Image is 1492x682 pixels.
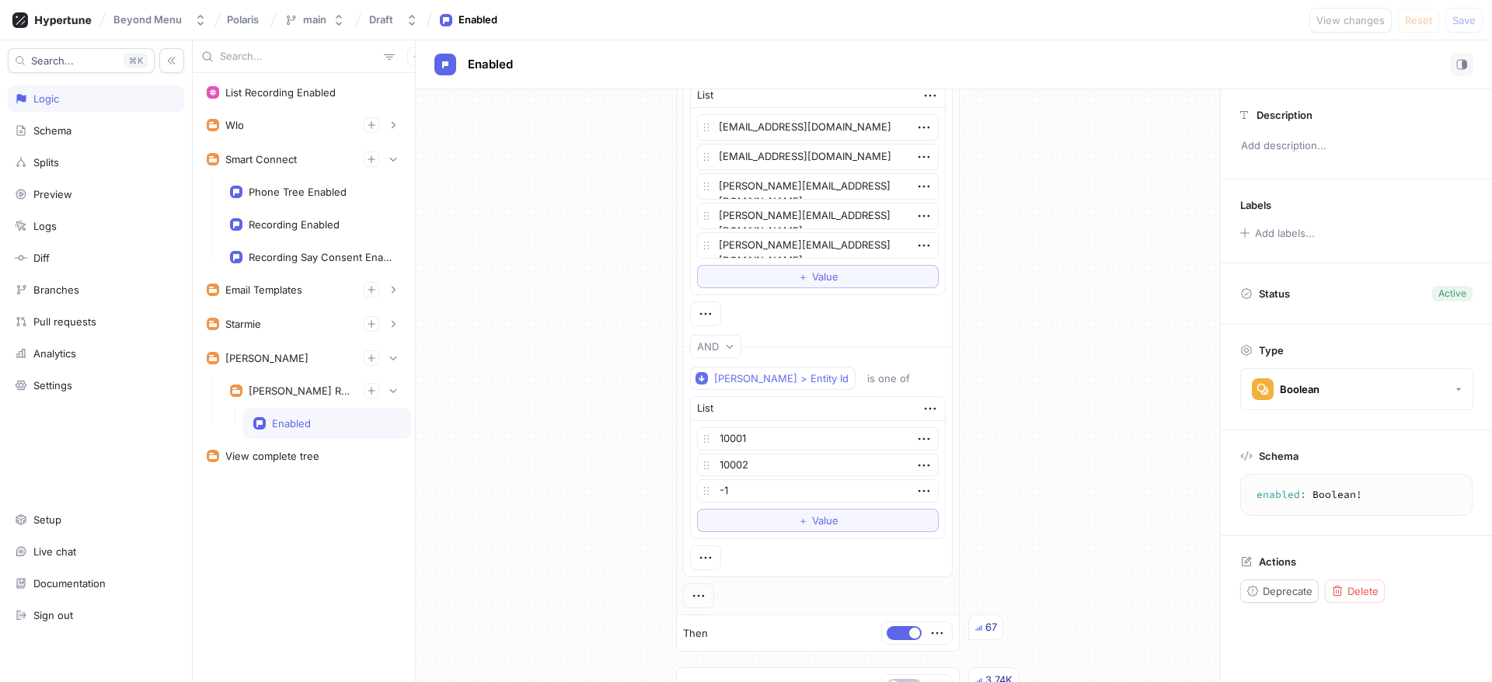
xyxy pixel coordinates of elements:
button: Reset [1398,8,1439,33]
textarea: [PERSON_NAME][EMAIL_ADDRESS][DOMAIN_NAME] [697,173,939,200]
p: Schema [1259,450,1299,462]
div: List [697,88,713,103]
div: Setup [33,513,61,526]
div: Diff [33,252,50,264]
div: Branches [33,284,79,296]
input: Enter number here [697,427,939,451]
button: Add labels... [1235,223,1319,243]
div: [PERSON_NAME] Reputation Management [249,384,351,397]
div: Beyond Menu [113,13,182,26]
input: Enter number here [697,479,939,503]
span: Enabled [468,58,513,71]
div: Smart Connect [225,153,297,165]
span: Value [812,272,838,281]
div: Email Templates [225,284,302,296]
div: Recording Enabled [249,218,340,231]
span: Delete [1347,586,1379,596]
p: Add description... [1234,133,1479,159]
span: Save [1452,16,1476,25]
div: AND [697,340,719,353]
button: Search...K [8,48,155,73]
div: Sign out [33,609,73,621]
p: Status [1259,283,1290,304]
div: List Recording Enabled [225,86,336,99]
button: ＋Value [697,509,939,532]
div: [PERSON_NAME] [225,352,309,364]
button: Delete [1325,579,1385,603]
div: is one of [867,372,910,385]
textarea: [PERSON_NAME][EMAIL_ADDRESS][DOMAIN_NAME] [697,232,939,259]
span: Search... [31,56,74,65]
div: Documentation [33,577,106,590]
p: Description [1257,109,1312,121]
div: K [124,53,148,68]
div: Wlo [225,119,244,131]
span: ＋ [798,272,808,281]
div: Enabled [458,12,497,28]
textarea: [EMAIL_ADDRESS][DOMAIN_NAME] [697,114,939,141]
div: Live chat [33,545,76,558]
div: Enabled [272,417,311,430]
button: Boolean [1240,368,1473,410]
div: Schema [33,124,71,137]
div: Splits [33,156,59,169]
p: Labels [1240,199,1271,211]
div: Settings [33,379,72,391]
div: Analytics [33,347,76,360]
div: Pull requests [33,315,96,328]
p: Actions [1259,555,1296,568]
span: View changes [1316,16,1385,25]
div: Active [1438,287,1466,301]
span: ＋ [798,516,808,525]
button: Draft [363,7,424,33]
div: 67 [985,620,997,635]
p: Then [683,626,708,642]
button: main [278,7,351,33]
div: View complete tree [225,450,319,462]
span: Reset [1405,16,1432,25]
div: Phone Tree Enabled [249,186,347,198]
button: ＋Value [697,265,939,288]
div: Logs [33,220,57,232]
textarea: [EMAIL_ADDRESS][DOMAIN_NAME] [697,144,939,170]
button: AND [690,335,741,358]
div: main [303,13,326,26]
button: Deprecate [1240,579,1319,603]
button: Save [1445,8,1483,33]
div: Logic [33,92,59,105]
div: Recording Say Consent Enabled [249,251,395,263]
div: Boolean [1280,383,1319,396]
div: Add labels... [1255,228,1315,238]
button: View changes [1309,8,1392,33]
div: [PERSON_NAME] > Entity Id [714,372,849,385]
input: Enter number here [697,454,939,477]
div: Starmie [225,318,261,330]
span: Value [812,516,838,525]
span: Polaris [227,14,259,25]
textarea: enabled: Boolean! [1247,481,1466,509]
textarea: [PERSON_NAME][EMAIL_ADDRESS][DOMAIN_NAME] [697,203,939,229]
div: Preview [33,188,72,200]
div: List [697,401,713,416]
div: Draft [369,13,393,26]
button: is one of [860,367,932,390]
button: Beyond Menu [107,7,213,33]
p: Type [1259,344,1284,357]
span: Deprecate [1263,586,1312,596]
button: [PERSON_NAME] > Entity Id [690,367,856,390]
a: Documentation [8,570,184,597]
input: Search... [220,49,378,64]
